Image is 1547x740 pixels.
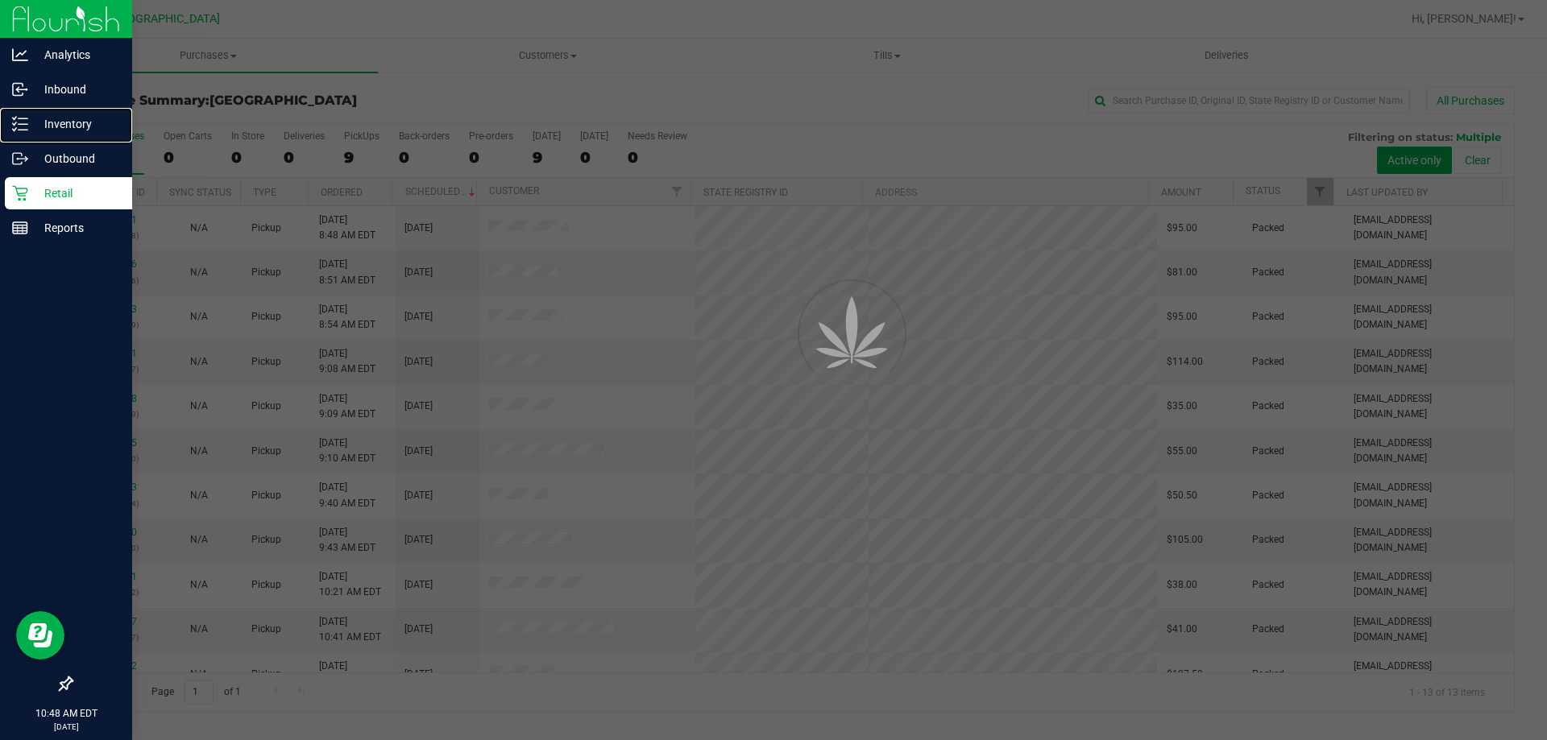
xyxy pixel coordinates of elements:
[12,151,28,167] inline-svg: Outbound
[16,611,64,659] iframe: Resource center
[28,218,125,238] p: Reports
[12,47,28,63] inline-svg: Analytics
[28,184,125,203] p: Retail
[12,220,28,236] inline-svg: Reports
[28,80,125,99] p: Inbound
[12,81,28,97] inline-svg: Inbound
[7,721,125,733] p: [DATE]
[12,185,28,201] inline-svg: Retail
[7,706,125,721] p: 10:48 AM EDT
[28,149,125,168] p: Outbound
[28,45,125,64] p: Analytics
[12,116,28,132] inline-svg: Inventory
[28,114,125,134] p: Inventory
